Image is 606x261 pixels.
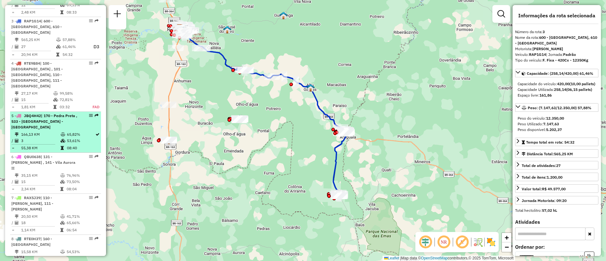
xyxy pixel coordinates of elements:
[59,90,86,97] td: 99,58%
[339,129,355,135] div: Atividade não roteirizada - VINICIUS FLAVIO CARV
[518,87,596,92] div: Capacidade Utilizada:
[526,140,574,145] span: Tempo total em rota: 54:32
[165,136,173,145] img: OURO BRANCO DO SUL
[522,186,566,192] div: Valor total:
[15,92,19,95] i: Distância Total
[11,51,15,58] td: =
[515,13,598,19] h4: Informações da rota selecionada
[179,27,187,35] img: 120 UDC Light Centro A
[515,173,598,181] a: Total de itens:1.200,00
[24,236,40,241] span: RTE0H37
[62,43,87,51] td: 61,46%
[56,53,59,56] i: Tempo total em rota
[59,104,86,110] td: 03:32
[515,35,598,46] div: Nome da rota:
[515,184,598,193] a: Valor total:R$ 49.577,00
[15,133,19,136] i: Distância Total
[529,52,546,57] strong: RAP1G14
[11,61,63,88] span: | 100 - [GEOGRAPHIC_DATA] , 101 - [GEOGRAPHIC_DATA], 110 - [GEOGRAPHIC_DATA], 111 - [GEOGRAPHIC_D...
[89,237,93,240] em: Opções
[502,242,511,252] a: Zoom out
[338,128,354,134] div: Atividade não roteirizada - ONECIDIO RESENDE JUN
[502,233,511,242] a: Zoom in
[518,81,596,87] div: Capacidade do veículo:
[546,127,562,132] strong: 5.202,37
[338,128,354,134] div: Atividade não roteirizada - DISTRIB DE BEB MULTI
[279,11,288,20] img: GUIRATINGA
[11,179,15,185] td: /
[542,187,566,191] strong: R$ 49.577,00
[337,130,353,137] div: Atividade não roteirizada - POLIANA ALVES DE OLI
[543,58,588,62] strong: F. Fixa - 420Cx - 12350Kg
[15,174,19,177] i: Distância Total
[24,195,40,200] span: RAX5J39
[505,243,509,251] span: −
[522,151,573,157] div: Distância Total:
[15,98,19,102] i: Total de Atividades
[11,145,15,151] td: =
[88,43,99,50] p: D3
[383,256,515,261] div: Map data © contributors,© 2025 TomTom, Microsoft
[515,69,598,77] a: Capacidade: (258,14/420,00) 61,46%
[232,116,247,122] div: Atividade não roteirizada - ANA CLAUDIA PEREIRA
[21,131,60,138] td: 166,13 KM
[67,131,95,138] td: 65,82%
[522,198,567,204] div: Jornada Motorista: 09:20
[60,250,65,254] i: % de utilização do peso
[11,113,77,129] span: | 170 - Pedra Preta , 533 - [GEOGRAPHIC_DATA] - [GEOGRAPHIC_DATA]
[66,9,98,15] td: 08:33
[86,104,100,110] td: FAD
[522,163,561,168] span: Total de atividades:
[232,116,248,122] div: Atividade não roteirizada - FRANCISCO FERREIRA D
[95,237,98,240] em: Rota exportada
[21,9,60,15] td: 2,48 KM
[231,116,247,122] div: Atividade não roteirizada - PADARIA MONTEIRO
[53,105,56,109] i: Tempo total em rota
[21,213,60,220] td: 20,50 KM
[515,113,598,135] div: Peso: (7.147,63/12.350,00) 57,88%
[11,9,15,15] td: =
[168,45,184,51] div: Atividade não roteirizada - PEDRO VALDIR SANCHES
[21,220,60,226] td: 18
[223,26,231,34] img: SÃO JOSÉ DO POVO
[15,221,19,225] i: Total de Atividades
[60,228,63,232] i: Tempo total em rota
[436,234,451,250] span: Ocultar NR
[21,97,53,103] td: 15
[15,180,19,184] i: Total de Atividades
[11,43,15,51] td: /
[554,87,566,92] strong: 258,14
[11,2,15,8] td: /
[515,57,598,63] div: Tipo do veículo:
[161,137,176,143] div: Atividade não roteirizada - ORLEI NOONATO QUEIRO
[60,187,63,191] i: Tempo total em rota
[338,129,354,135] div: Atividade não roteirizada - ALZIRO ZARU DA SILVA
[515,149,598,158] a: Distância Total:565,25 KM
[532,46,563,51] strong: [PERSON_NAME]
[515,29,598,35] div: Número da rota:
[66,249,98,255] td: 54,53%
[11,113,77,129] span: 5 -
[338,129,354,135] div: Atividade não roteirizada - A. R. DE R. OLIVEIRA
[21,227,60,233] td: 1,14 KM
[333,124,348,131] div: Atividade não roteirizada - LEONILDA FERREIRA DA
[95,19,98,23] em: Rota exportada
[11,61,63,88] span: 4 -
[338,128,354,134] div: Atividade não roteirizada - ROSANE DE FATIMA SIL
[53,92,58,95] i: % de utilização do peso
[515,243,598,251] label: Ordenar por:
[161,102,176,108] div: Atividade não roteirizada - SUZANA DA SILVA ALVES CRESPILHO
[518,121,596,127] div: Peso Utilizado:
[59,97,86,103] td: 72,81%
[515,208,598,213] div: Total hectolitro:
[15,215,19,218] i: Distância Total
[543,122,559,126] strong: 7.147,63
[546,52,576,57] span: | Jornada:
[67,138,95,144] td: 53,61%
[306,84,315,92] img: PA - Alto Garças
[60,221,65,225] i: % de utilização da cubagem
[421,256,448,260] a: OpenStreetMap
[11,227,15,233] td: =
[11,186,15,192] td: =
[515,103,598,112] a: Peso: (7.147,63/12.350,00) 57,88%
